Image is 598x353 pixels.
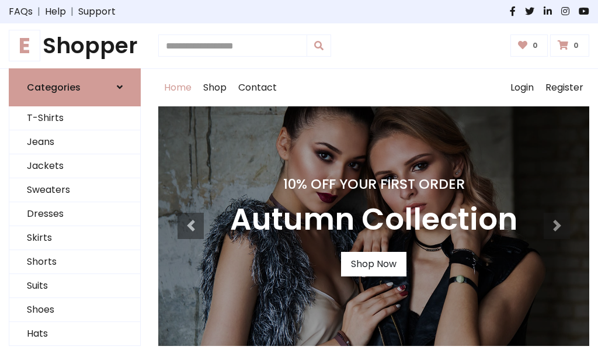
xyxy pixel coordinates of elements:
[540,69,589,106] a: Register
[9,322,140,346] a: Hats
[9,178,140,202] a: Sweaters
[571,40,582,51] span: 0
[9,106,140,130] a: T-Shirts
[550,34,589,57] a: 0
[232,69,283,106] a: Contact
[9,33,141,59] h1: Shopper
[9,226,140,250] a: Skirts
[45,5,66,19] a: Help
[9,154,140,178] a: Jackets
[27,82,81,93] h6: Categories
[505,69,540,106] a: Login
[9,68,141,106] a: Categories
[341,252,406,276] a: Shop Now
[530,40,541,51] span: 0
[78,5,116,19] a: Support
[9,130,140,154] a: Jeans
[9,298,140,322] a: Shoes
[9,274,140,298] a: Suits
[66,5,78,19] span: |
[9,30,40,61] span: E
[197,69,232,106] a: Shop
[9,5,33,19] a: FAQs
[230,176,517,192] h4: 10% Off Your First Order
[158,69,197,106] a: Home
[9,33,141,59] a: EShopper
[9,202,140,226] a: Dresses
[9,250,140,274] a: Shorts
[33,5,45,19] span: |
[510,34,548,57] a: 0
[230,202,517,238] h3: Autumn Collection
